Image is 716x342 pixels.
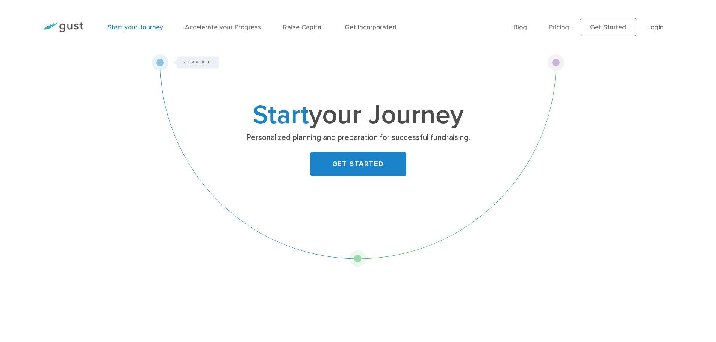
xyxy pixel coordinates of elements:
a: Get Incorporated [345,23,397,31]
a: Raise Capital [283,23,323,31]
a: GET STARTED [310,152,406,176]
a: Pricing [549,23,569,31]
a: Blog [513,23,527,31]
a: Get Started [580,18,636,36]
a: Login [647,23,664,31]
p: Personalized planning and preparation for successful fundraising. [212,133,504,143]
h1: your Journey [210,103,507,127]
img: Gust Logo [41,22,83,32]
a: Accelerate your Progress [185,23,261,31]
span: Start [253,99,309,131]
a: Start your Journey [107,23,163,31]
